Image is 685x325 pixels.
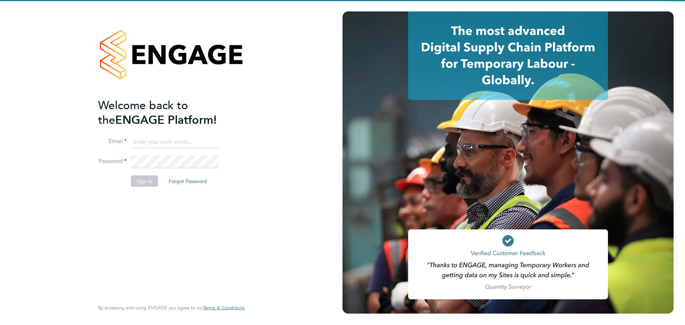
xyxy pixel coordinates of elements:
span: Welcome back to the [98,98,188,127]
label: Password [98,158,127,165]
button: Forgot Password [163,176,213,187]
span: By accessing and using ENGAGE you agree to our [98,305,244,311]
input: Enter your work email... [131,136,219,148]
label: Email [98,138,127,145]
button: Sign In [131,176,158,187]
h2: ENGAGE Platform! [98,98,237,127]
a: Terms & Conditions [203,305,244,311]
